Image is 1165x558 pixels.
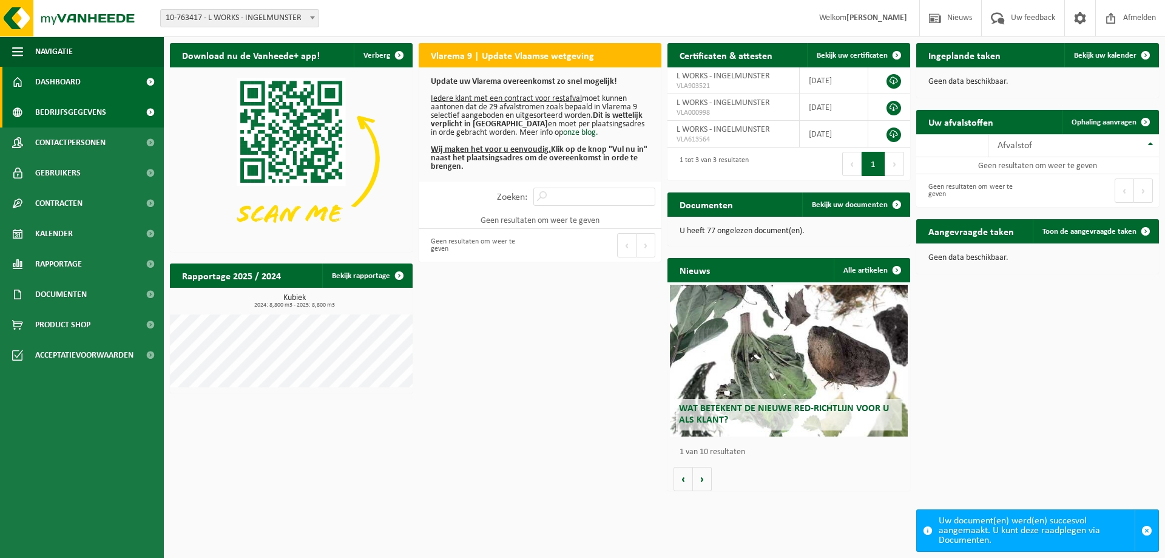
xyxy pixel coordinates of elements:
span: Rapportage [35,249,82,279]
button: Verberg [354,43,411,67]
img: Download de VHEPlus App [170,67,413,250]
div: 1 tot 3 van 3 resultaten [674,151,749,177]
span: Toon de aangevraagde taken [1042,228,1136,236]
p: Geen data beschikbaar. [928,78,1147,86]
h2: Vlarema 9 | Update Vlaamse wetgeving [419,43,606,67]
strong: [PERSON_NAME] [846,13,907,22]
p: U heeft 77 ongelezen document(en). [680,227,898,236]
h2: Certificaten & attesten [667,43,785,67]
h2: Uw afvalstoffen [916,110,1005,134]
span: Bekijk uw certificaten [817,52,888,60]
button: Next [637,233,655,257]
a: Bekijk uw kalender [1064,43,1158,67]
span: Documenten [35,279,87,310]
span: Wat betekent de nieuwe RED-richtlijn voor u als klant? [679,404,889,425]
span: 10-763417 - L WORKS - INGELMUNSTER [161,10,319,27]
span: Ophaling aanvragen [1072,118,1136,126]
a: Alle artikelen [834,258,909,282]
span: Bekijk uw kalender [1074,52,1136,60]
span: Bedrijfsgegevens [35,97,106,128]
div: Geen resultaten om weer te geven [425,232,534,259]
div: Uw document(en) werd(en) succesvol aangemaakt. U kunt deze raadplegen via Documenten. [939,510,1135,551]
button: Volgende [693,467,712,491]
span: Navigatie [35,36,73,67]
span: VLA903521 [677,81,790,91]
span: Acceptatievoorwaarden [35,340,133,370]
h2: Documenten [667,192,745,216]
a: Bekijk uw documenten [802,192,909,217]
u: Wij maken het voor u eenvoudig. [431,145,551,154]
span: Product Shop [35,310,90,340]
span: Bekijk uw documenten [812,201,888,209]
span: VLA613564 [677,135,790,145]
button: Previous [842,152,862,176]
span: Afvalstof [998,141,1032,151]
button: Next [1134,179,1153,203]
span: L WORKS - INGELMUNSTER [677,98,770,107]
p: 1 van 10 resultaten [680,448,904,457]
button: 1 [862,152,885,176]
td: [DATE] [800,67,868,94]
span: VLA000998 [677,108,790,118]
p: moet kunnen aantonen dat de 29 afvalstromen zoals bepaald in Vlarema 9 selectief aangeboden en ui... [431,78,649,171]
span: Contactpersonen [35,128,106,158]
h3: Kubiek [176,294,413,308]
span: L WORKS - INGELMUNSTER [677,125,770,134]
span: Dashboard [35,67,81,97]
span: 2024: 8,800 m3 - 2025: 8,800 m3 [176,302,413,308]
p: Geen data beschikbaar. [928,254,1147,262]
a: Toon de aangevraagde taken [1033,219,1158,243]
span: L WORKS - INGELMUNSTER [677,72,770,81]
td: Geen resultaten om weer te geven [916,157,1159,174]
b: Update uw Vlarema overeenkomst zo snel mogelijk! [431,77,617,86]
b: Klik op de knop "Vul nu in" naast het plaatsingsadres om de overeenkomst in orde te brengen. [431,145,647,171]
span: 10-763417 - L WORKS - INGELMUNSTER [160,9,319,27]
a: onze blog. [563,128,598,137]
span: Verberg [363,52,390,60]
label: Zoeken: [497,192,527,202]
a: Wat betekent de nieuwe RED-richtlijn voor u als klant? [670,285,908,437]
a: Bekijk uw certificaten [807,43,909,67]
td: [DATE] [800,94,868,121]
button: Vorige [674,467,693,491]
h2: Nieuws [667,258,722,282]
td: [DATE] [800,121,868,148]
button: Previous [617,233,637,257]
h2: Download nu de Vanheede+ app! [170,43,332,67]
div: Geen resultaten om weer te geven [922,177,1032,204]
h2: Rapportage 2025 / 2024 [170,264,293,287]
h2: Aangevraagde taken [916,219,1026,243]
h2: Ingeplande taken [916,43,1013,67]
button: Next [885,152,904,176]
span: Gebruikers [35,158,81,188]
b: Dit is wettelijk verplicht in [GEOGRAPHIC_DATA] [431,111,643,129]
button: Previous [1115,179,1134,203]
a: Ophaling aanvragen [1062,110,1158,134]
span: Contracten [35,188,83,219]
a: Bekijk rapportage [322,264,411,288]
td: Geen resultaten om weer te geven [419,212,661,229]
u: Iedere klant met een contract voor restafval [431,94,582,103]
span: Kalender [35,219,73,249]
